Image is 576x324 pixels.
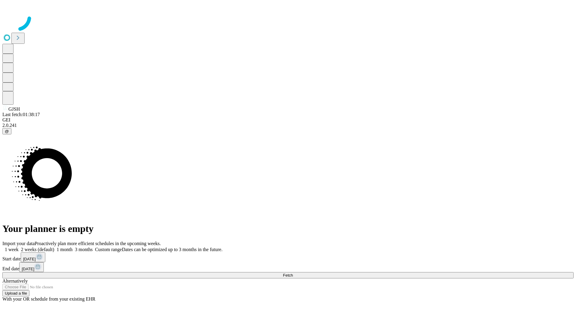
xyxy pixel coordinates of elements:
[122,247,222,252] span: Dates can be optimized up to 3 months in the future.
[8,106,20,112] span: GJSH
[2,278,28,283] span: Alternatively
[2,112,40,117] span: Last fetch: 01:38:17
[2,117,574,123] div: GEI
[19,262,44,272] button: [DATE]
[2,123,574,128] div: 2.0.241
[57,247,73,252] span: 1 month
[2,262,574,272] div: End date
[2,296,95,301] span: With your OR schedule from your existing EHR
[283,273,293,277] span: Fetch
[95,247,122,252] span: Custom range
[2,272,574,278] button: Fetch
[35,241,161,246] span: Proactively plan more efficient schedules in the upcoming weeks.
[21,252,45,262] button: [DATE]
[2,252,574,262] div: Start date
[75,247,93,252] span: 3 months
[2,241,35,246] span: Import your data
[23,257,36,261] span: [DATE]
[5,129,9,133] span: @
[2,128,11,134] button: @
[22,267,34,271] span: [DATE]
[2,223,574,234] h1: Your planner is empty
[21,247,54,252] span: 2 weeks (default)
[5,247,19,252] span: 1 week
[2,290,29,296] button: Upload a file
